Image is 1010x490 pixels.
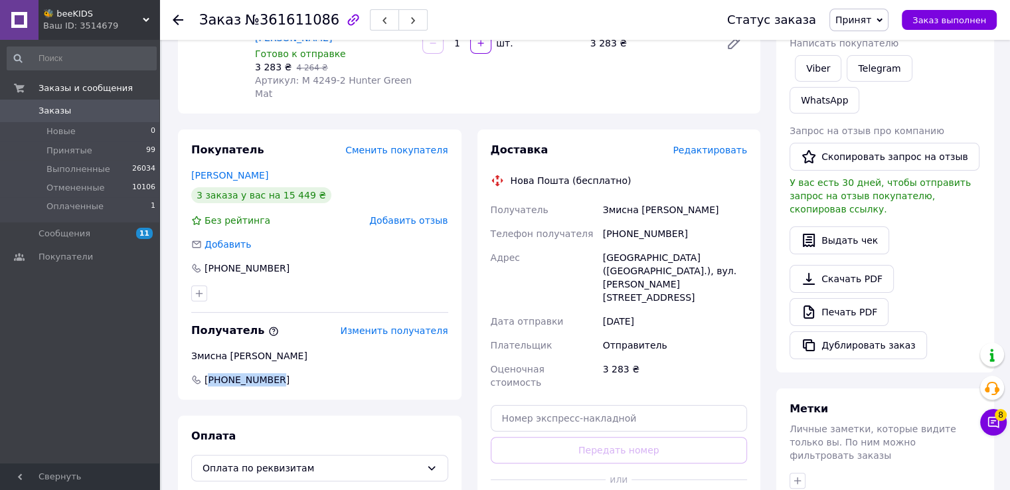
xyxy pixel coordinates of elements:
span: Адрес [491,252,520,263]
button: Чат с покупателем8 [980,409,1007,436]
a: Редактировать [720,30,747,56]
span: Оплата [191,430,236,442]
input: Номер экспресс-накладной [491,405,748,432]
span: Готово к отправке [255,48,346,59]
span: Покупатель [191,143,264,156]
span: Доставка [491,143,548,156]
div: 3 заказа у вас на 15 449 ₴ [191,187,331,203]
span: 11 [136,228,153,239]
span: [PHONE_NUMBER] [203,373,291,386]
div: [PHONE_NUMBER] [600,222,750,246]
span: 🐝 beeKIDS [43,8,143,20]
span: Изменить получателя [340,325,448,336]
div: Змисна [PERSON_NAME] [600,198,750,222]
span: 10106 [132,182,155,194]
span: Оплата по реквизитам [203,461,421,475]
span: 8 [995,409,1007,421]
span: Сообщения [39,228,90,240]
a: Telegram [847,55,912,82]
span: Заказы и сообщения [39,82,133,94]
span: Заказ выполнен [912,15,986,25]
div: Статус заказа [727,13,816,27]
span: Сменить покупателя [345,145,448,155]
div: 3 283 ₴ [600,357,750,394]
span: 0 [151,125,155,137]
span: №361611086 [245,12,339,28]
span: Метки [790,402,828,415]
span: 1 [151,201,155,212]
span: Личные заметки, которые видите только вы. По ним можно фильтровать заказы [790,424,956,461]
div: Отправитель [600,333,750,357]
span: У вас есть 30 дней, чтобы отправить запрос на отзыв покупателю, скопировав ссылку. [790,177,971,214]
button: Дублировать заказ [790,331,927,359]
div: Ваш ID: 3514679 [43,20,159,32]
span: Артикул: M 4249-2 Hunter Green Mat [255,75,412,99]
span: Оплаченные [46,201,104,212]
span: Оценочная стоимость [491,364,545,388]
a: [PERSON_NAME] [191,170,268,181]
div: Нова Пошта (бесплатно) [507,174,635,187]
span: Написать покупателю [790,38,898,48]
span: Телефон получателя [491,228,594,239]
span: 99 [146,145,155,157]
a: WhatsApp [790,87,859,114]
a: Печать PDF [790,298,888,326]
div: [PHONE_NUMBER] [203,262,291,275]
span: Получатель [191,324,279,337]
span: Плательщик [491,340,552,351]
span: 3 283 ₴ [255,62,292,72]
span: Заказы [39,105,71,117]
div: шт. [493,37,514,50]
span: Отмененные [46,182,104,194]
span: Редактировать [673,145,747,155]
span: Заказ [199,12,241,28]
div: [DATE] [600,309,750,333]
button: Заказ выполнен [902,10,997,30]
a: Viber [795,55,841,82]
div: [GEOGRAPHIC_DATA] ([GEOGRAPHIC_DATA].), вул. [PERSON_NAME][STREET_ADDRESS] [600,246,750,309]
span: или [606,473,631,486]
a: Скачать PDF [790,265,894,293]
span: 4 264 ₴ [296,63,327,72]
span: Новые [46,125,76,137]
span: Дата отправки [491,316,564,327]
span: Добавить отзыв [369,215,448,226]
span: 26034 [132,163,155,175]
button: Скопировать запрос на отзыв [790,143,979,171]
span: Добавить [205,239,251,250]
span: Принятые [46,145,92,157]
span: Покупатели [39,251,93,263]
input: Поиск [7,46,157,70]
div: Змисна [PERSON_NAME] [191,349,448,363]
span: Принят [835,15,871,25]
a: Коляска прогулочная детская Bambi M 4249-2 [PERSON_NAME] [PERSON_NAME] [255,6,412,43]
span: Без рейтинга [205,215,270,226]
span: Выполненные [46,163,110,175]
span: Запрос на отзыв про компанию [790,125,944,136]
div: Вернуться назад [173,13,183,27]
span: Получатель [491,204,548,215]
div: 3 283 ₴ [585,34,715,52]
button: Выдать чек [790,226,889,254]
